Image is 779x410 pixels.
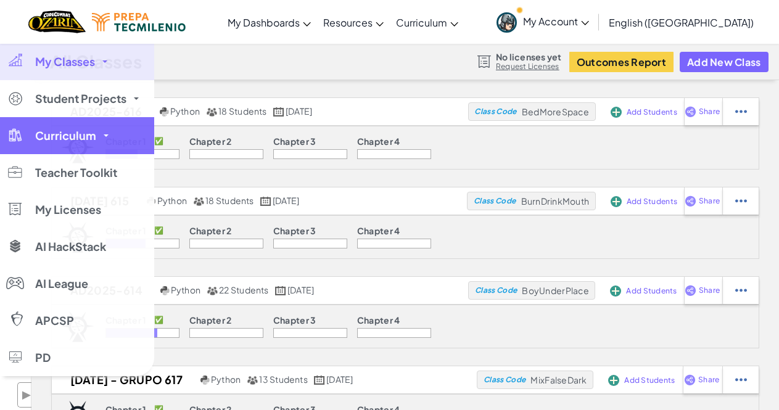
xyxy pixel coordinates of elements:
a: AD2025-614 Python 22 Students [DATE] [52,281,468,300]
img: IconAddStudents.svg [608,375,619,386]
p: Chapter 3 [273,136,316,146]
span: Class Code [474,197,516,205]
img: calendar.svg [275,286,286,295]
span: Class Code [474,108,516,115]
span: 22 Students [219,284,269,295]
span: Add Students [624,377,675,384]
button: Outcomes Report [569,52,674,72]
img: python.png [200,375,210,385]
p: Chapter 2 [189,136,232,146]
span: Add Students [626,287,677,295]
span: Class Code [475,287,517,294]
a: Resources [317,6,390,39]
img: IconShare_Purple.svg [685,195,696,207]
span: Student Projects [35,93,126,104]
button: Add New Class [680,52,769,72]
span: [DATE] [287,284,314,295]
img: IconShare_Purple.svg [685,106,696,117]
img: calendar.svg [260,197,271,206]
img: IconAddStudents.svg [611,107,622,118]
a: AD2025-616 Python 18 Students [DATE] [52,102,468,121]
p: ✅ [154,226,163,236]
span: Python [211,374,241,385]
span: Python [170,105,200,117]
p: Chapter 4 [357,136,400,146]
span: [DATE] [326,374,353,385]
span: Share [698,376,719,383]
a: [DATE] 615 Python 18 Students [DATE] [52,192,467,210]
p: Chapter 3 [273,226,316,236]
span: My Dashboards [228,16,300,29]
img: IconStudentEllipsis.svg [735,285,747,296]
img: IconAddStudents.svg [611,196,622,207]
img: Tecmilenio logo [92,13,186,31]
span: My Classes [35,56,95,67]
img: IconShare_Purple.svg [685,285,696,296]
span: BedMoreSpace [522,106,589,117]
span: [DATE] [273,195,299,206]
p: ✅ [154,136,163,146]
a: My Dashboards [221,6,317,39]
span: BurnDrinkMouth [521,195,590,207]
span: No licenses yet [496,52,561,62]
a: English ([GEOGRAPHIC_DATA]) [603,6,760,39]
img: avatar [497,12,517,33]
span: Resources [323,16,373,29]
span: AI HackStack [35,241,106,252]
span: Add Students [627,109,677,116]
span: BoyUnderPlace [522,285,588,296]
img: MultipleUsers.png [247,375,258,385]
img: MultipleUsers.png [207,286,218,295]
span: Teacher Toolkit [35,167,117,178]
img: MultipleUsers.png [193,197,204,206]
a: Ozaria by CodeCombat logo [28,9,86,35]
a: [DATE] - Grupo 617 Python 13 Students [DATE] [52,371,477,389]
span: 13 Students [259,374,308,385]
span: Class Code [484,376,526,383]
img: python.png [160,107,169,117]
img: MultipleUsers.png [206,107,217,117]
a: Curriculum [390,6,464,39]
img: calendar.svg [273,107,284,117]
img: python.png [160,286,170,295]
span: Curriculum [396,16,447,29]
span: 18 Students [205,195,254,206]
a: My Account [490,2,595,41]
span: Share [699,197,720,205]
span: Curriculum [35,130,96,141]
img: IconStudentEllipsis.svg [735,106,747,117]
p: ✅ [154,315,163,325]
img: IconStudentEllipsis.svg [735,374,747,385]
p: Chapter 4 [357,315,400,325]
p: Chapter 4 [357,226,400,236]
p: Chapter 2 [189,315,232,325]
p: Chapter 2 [189,226,232,236]
img: IconAddStudents.svg [610,285,621,297]
span: 18 Students [218,105,267,117]
span: Share [699,108,720,115]
img: Home [28,9,86,35]
span: My Licenses [35,204,101,215]
p: Chapter 3 [273,315,316,325]
span: [DATE] [286,105,312,117]
img: IconStudentEllipsis.svg [735,195,747,207]
span: Python [171,284,200,295]
h2: [DATE] - Grupo 617 [52,371,197,389]
span: English ([GEOGRAPHIC_DATA]) [609,16,754,29]
span: MixFalseDark [530,374,587,385]
span: Python [157,195,187,206]
span: ▶ [21,386,31,404]
img: calendar.svg [314,375,325,385]
span: Share [699,287,720,294]
a: Request Licenses [496,62,561,72]
img: IconShare_Purple.svg [684,374,696,385]
span: Add Students [627,198,677,205]
span: AI League [35,278,88,289]
span: My Account [523,15,589,28]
